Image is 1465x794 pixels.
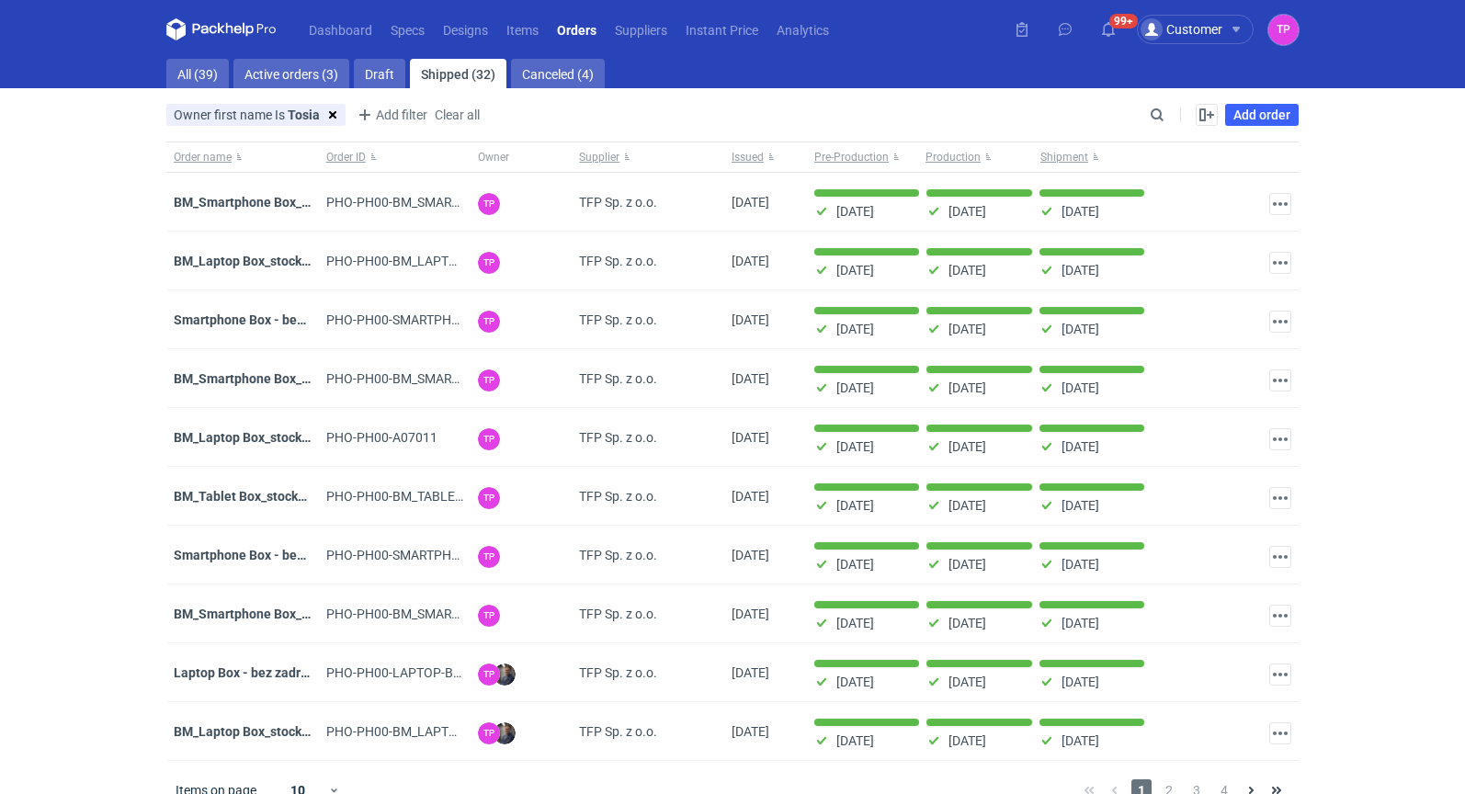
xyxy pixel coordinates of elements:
[814,150,889,164] span: Pre-Production
[807,142,922,172] button: Pre-Production
[732,254,769,268] span: 04/09/2025
[326,195,597,210] span: PHO-PH00-BM_SMARTPHONE-BOX_STOCK_06
[166,142,319,172] button: Order name
[948,675,986,689] p: [DATE]
[174,371,353,386] strong: BM_Smartphone Box_stock_05
[579,546,657,564] span: TFP Sp. z o.o.
[548,18,606,40] a: Orders
[572,349,724,408] div: TFP Sp. z o.o.
[1269,605,1291,627] button: Actions
[572,526,724,584] div: TFP Sp. z o.o.
[948,263,986,278] p: [DATE]
[166,104,320,126] div: Owner first name Is
[922,142,1037,172] button: Production
[434,18,497,40] a: Designs
[579,369,657,388] span: TFP Sp. z o.o.
[494,722,516,744] img: Maciej Sobola
[948,616,986,630] p: [DATE]
[166,59,229,88] a: All (39)
[353,104,428,126] button: Add filter
[478,664,500,686] figcaption: TP
[732,489,769,504] span: 07/07/2025
[174,665,374,680] a: Laptop Box - bez zadruku - stock 2
[478,546,500,568] figcaption: TP
[579,193,657,211] span: TFP Sp. z o.o.
[836,204,874,219] p: [DATE]
[732,607,769,621] span: 02/07/2025
[579,252,657,270] span: TFP Sp. z o.o.
[948,557,986,572] p: [DATE]
[767,18,838,40] a: Analytics
[732,371,769,386] span: 05/08/2025
[579,605,657,623] span: TFP Sp. z o.o.
[174,195,353,210] a: BM_Smartphone Box_stock_06
[326,724,562,739] span: PHO-PH00-BM_LAPTOP-BOX_STOCK_03
[579,311,657,329] span: TFP Sp. z o.o.
[676,18,767,40] a: Instant Price
[732,195,769,210] span: 08/09/2025
[1141,18,1222,40] div: Customer
[166,104,320,126] button: Owner first name Is Tosia
[732,665,769,680] span: 03/06/2025
[948,380,986,395] p: [DATE]
[326,607,597,621] span: PHO-PH00-BM_SMARTPHONE-BOX_STOCK_04
[478,487,500,509] figcaption: TP
[572,643,724,702] div: TFP Sp. z o.o.
[572,290,724,349] div: TFP Sp. z o.o.
[836,498,874,513] p: [DATE]
[494,664,516,686] img: Maciej Sobola
[174,548,405,562] strong: Smartphone Box - bez zadruku - stock 4
[478,311,500,333] figcaption: TP
[732,430,769,445] span: 17/07/2025
[326,254,562,268] span: PHO-PH00-BM_LAPTOP-BOX_STOCK_05
[572,702,724,761] div: TFP Sp. z o.o.
[233,59,349,88] a: Active orders (3)
[836,675,874,689] p: [DATE]
[174,489,318,504] a: BM_Tablet Box_stock_02
[836,439,874,454] p: [DATE]
[174,312,405,327] strong: Smartphone Box - bez zadruku - stock 5
[1225,104,1299,126] a: Add order
[732,150,764,164] span: Issued
[1062,675,1099,689] p: [DATE]
[478,722,500,744] figcaption: TP
[511,59,605,88] a: Canceled (4)
[572,173,724,232] div: TFP Sp. z o.o.
[326,312,664,327] span: PHO-PH00-SMARTPHONE-BOX---BEZ-ZADRUKU---STOCK-5
[478,428,500,450] figcaption: TP
[1269,487,1291,509] button: Actions
[326,150,366,164] span: Order ID
[174,607,353,621] a: BM_Smartphone Box_stock_04
[1062,322,1099,336] p: [DATE]
[724,142,807,172] button: Issued
[174,254,322,268] strong: BM_Laptop Box_stock_05
[948,204,986,219] p: [DATE]
[606,18,676,40] a: Suppliers
[1146,104,1205,126] input: Search
[579,150,619,164] span: Supplier
[381,18,434,40] a: Specs
[579,722,657,741] span: TFP Sp. z o.o.
[174,724,322,739] a: BM_Laptop Box_stock_03
[1062,498,1099,513] p: [DATE]
[288,108,320,122] strong: Tosia
[326,430,437,445] span: PHO-PH00-A07011
[478,605,500,627] figcaption: TP
[1269,311,1291,333] button: Actions
[1037,142,1152,172] button: Shipment
[478,193,500,215] figcaption: TP
[300,18,381,40] a: Dashboard
[326,548,664,562] span: PHO-PH00-SMARTPHONE-BOX---BEZ-ZADRUKU---STOCK-4
[732,724,769,739] span: 03/06/2025
[478,150,509,164] span: Owner
[410,59,506,88] a: Shipped (32)
[732,548,769,562] span: 02/07/2025
[1269,546,1291,568] button: Actions
[174,430,322,445] a: BM_Laptop Box_stock_04
[948,733,986,748] p: [DATE]
[1062,439,1099,454] p: [DATE]
[1062,380,1099,395] p: [DATE]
